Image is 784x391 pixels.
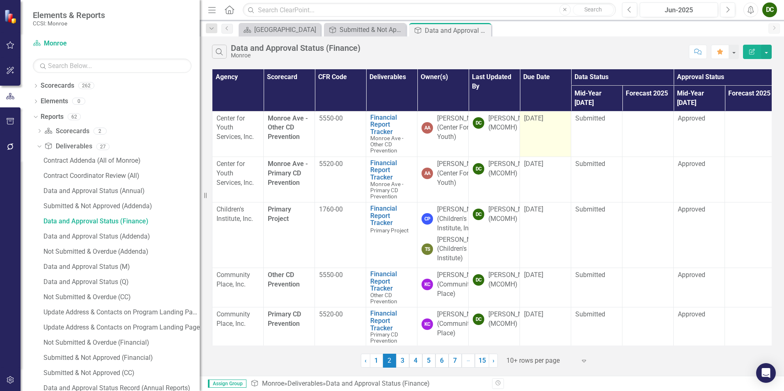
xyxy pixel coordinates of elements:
div: DC [473,163,484,175]
td: Double-Click to Edit Right Click for Context Menu [366,307,417,347]
span: 2 [383,354,396,368]
div: Open Intercom Messenger [756,363,776,383]
td: Double-Click to Edit [315,202,366,268]
td: Double-Click to Edit [212,307,264,347]
td: Double-Click to Edit [212,268,264,307]
a: Data and Approval Status (Addenda) [41,230,200,243]
span: 5550-00 [319,114,343,122]
div: Data and Approval Status (Finance) [425,25,489,36]
span: Other CD Prevention [370,292,397,305]
a: Financial Report Tracker [370,271,413,292]
td: Double-Click to Edit [315,111,366,157]
div: Data and Approval Status (Q) [43,278,200,286]
td: Double-Click to Edit [674,268,725,307]
a: Submitted & Not Approved (CC) [41,366,200,380]
div: [PERSON_NAME] (MCOMH) [488,159,538,178]
div: Not Submitted & Overdue (CC) [43,293,200,301]
div: [PERSON_NAME] (Children's Institute) [437,235,486,264]
a: Monroe [262,380,284,387]
div: CP [422,213,433,225]
span: Approved [678,205,705,213]
a: Financial Report Tracker [370,114,413,136]
td: Double-Click to Edit [622,202,674,268]
td: Double-Click to Edit [622,157,674,202]
div: KC [422,318,433,330]
td: Double-Click to Edit [622,268,674,307]
span: ‹ [365,357,367,364]
div: 27 [96,143,109,150]
a: 4 [409,354,422,368]
a: Contract Coordinator Review (All) [41,169,200,182]
p: Center for Youth Services, Inc. [217,114,259,142]
td: Double-Click to Edit [571,268,622,307]
a: Data and Approval Status (Q) [41,275,200,289]
a: Financial Report Tracker [370,159,413,181]
span: Elements & Reports [33,10,105,20]
div: Not Submitted & Overdue (Financial) [43,339,200,346]
div: DC [762,2,777,17]
div: AA [422,168,433,179]
div: Submitted & Not Approved (CC) [43,369,200,377]
div: » » [251,379,486,389]
a: [GEOGRAPHIC_DATA] [241,25,319,35]
td: Double-Click to Edit [725,157,776,202]
span: Submitted [575,114,605,122]
a: 3 [396,354,409,368]
a: 6 [435,354,449,368]
a: Elements [41,97,68,106]
td: Double-Click to Edit [520,307,571,347]
button: Search [573,4,614,16]
span: Submitted [575,271,605,279]
a: Update Address & Contacts on Program Landing Page (Finance) [41,306,200,319]
td: Double-Click to Edit [315,268,366,307]
td: Double-Click to Edit [674,202,725,268]
a: Financial Report Tracker [370,310,413,332]
a: Financial Report Tracker [370,205,413,227]
span: Assign Group [208,380,246,388]
div: AA [422,122,433,134]
td: Double-Click to Edit [571,202,622,268]
div: Not Submitted & Overdue (Addenda) [43,248,200,255]
span: Other CD Prevention [268,271,300,288]
a: Contract Addenda (All of Monroe) [41,154,200,167]
td: Double-Click to Edit [212,111,264,157]
span: [DATE] [524,205,543,213]
td: Double-Click to Edit [520,157,571,202]
span: Approved [678,271,705,279]
span: [DATE] [524,160,543,168]
span: Primary CD Prevention [268,310,301,327]
div: TS [422,243,433,255]
div: Submitted & Not Approved (Financial) [340,25,404,35]
div: 0 [72,98,85,105]
a: Not Submitted & Overdue (Financial) [41,336,200,349]
div: Update Address & Contacts on Program Landing Page (Finance) [43,309,200,316]
div: 262 [78,82,94,89]
td: Double-Click to Edit [315,307,366,347]
div: [PERSON_NAME] (MCOMH) [488,114,538,133]
td: Double-Click to Edit [417,307,469,347]
a: Data and Approval Status (Annual) [41,184,200,198]
p: Community Place, Inc. [217,271,259,289]
a: Update Address & Contacts on Program Landing Page [41,321,200,334]
td: Double-Click to Edit [725,202,776,268]
div: KC [422,279,433,290]
div: [PERSON_NAME] (Community Place) [437,310,486,338]
span: Primary Project [370,227,408,234]
div: Data and Approval Status (Finance) [43,218,200,225]
td: Double-Click to Edit [674,111,725,157]
small: CCSI: Monroe [33,20,105,27]
div: Contract Coordinator Review (All) [43,172,200,180]
span: Search [584,6,602,13]
p: Center for Youth Services, Inc. [217,159,259,188]
span: [DATE] [524,310,543,318]
td: Double-Click to Edit [520,111,571,157]
span: Monroe Ave - Primary CD Prevention [268,160,308,186]
span: Approved [678,114,705,122]
td: Double-Click to Edit [622,307,674,347]
p: Children's Institute, Inc. [217,205,259,224]
div: [PERSON_NAME] (MCOMH) [488,271,538,289]
div: Data and Approval Status (Addenda) [43,233,200,240]
span: Submitted [575,160,605,168]
a: Scorecards [41,81,74,91]
p: Community Place, Inc. [217,310,259,329]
